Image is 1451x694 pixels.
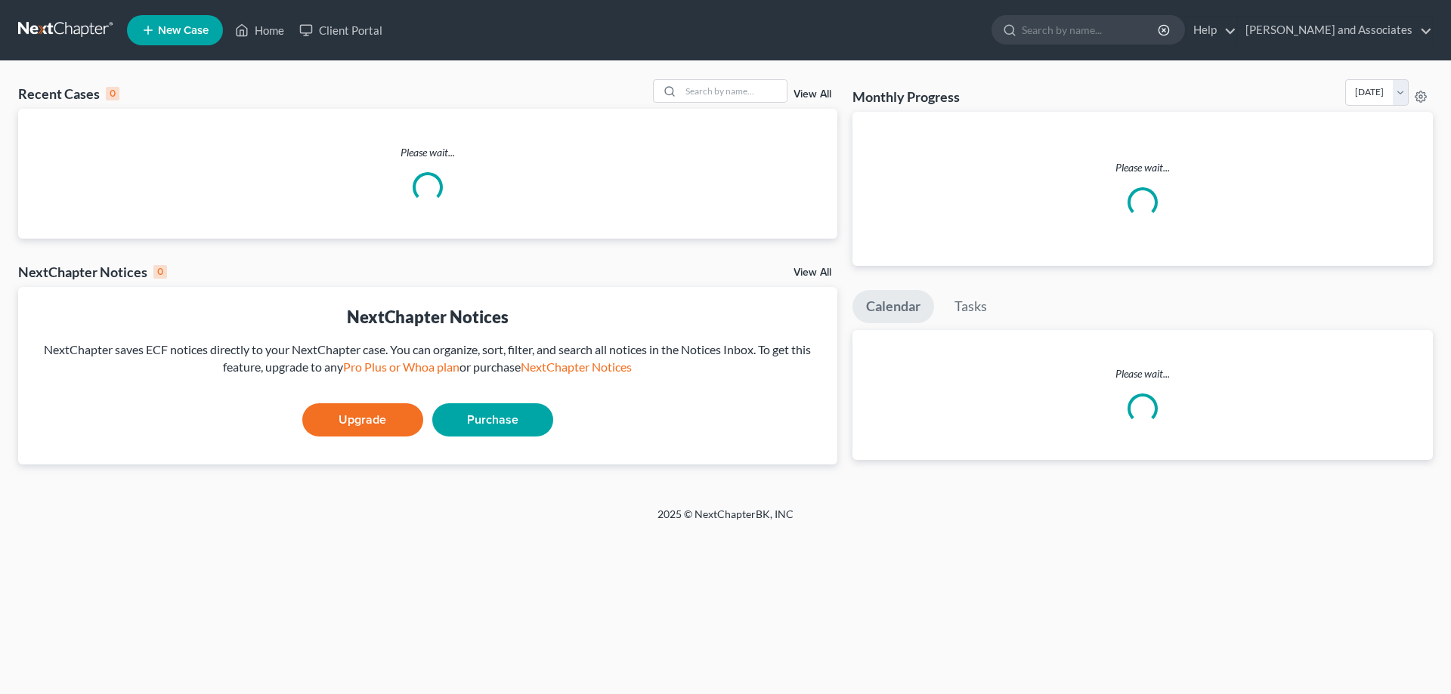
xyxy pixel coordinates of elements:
[343,359,459,374] a: Pro Plus or Whoa plan
[292,17,390,44] a: Client Portal
[681,80,787,102] input: Search by name...
[1022,16,1160,44] input: Search by name...
[432,403,553,436] a: Purchase
[941,290,1001,323] a: Tasks
[30,305,825,328] div: NextChapter Notices
[227,17,292,44] a: Home
[158,25,209,36] span: New Case
[18,85,119,103] div: Recent Cases
[18,145,837,160] p: Please wait...
[153,265,167,279] div: 0
[302,403,423,436] a: Upgrade
[18,263,167,281] div: NextChapter Notices
[106,87,119,100] div: 0
[794,267,831,278] a: View All
[852,366,1433,381] p: Please wait...
[295,507,1156,534] div: 2025 © NextChapterBK, INC
[852,290,934,323] a: Calendar
[1238,17,1432,44] a: [PERSON_NAME] and Associates
[852,88,960,106] h3: Monthly Progress
[30,341,825,376] div: NextChapter saves ECF notices directly to your NextChapter case. You can organize, sort, filter, ...
[521,359,632,374] a: NextChapter Notices
[1186,17,1236,44] a: Help
[794,89,831,100] a: View All
[865,160,1421,175] p: Please wait...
